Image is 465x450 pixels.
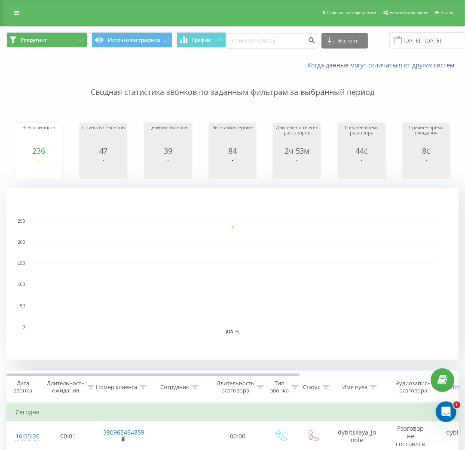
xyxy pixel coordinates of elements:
[82,155,125,181] svg: A chart.
[22,325,25,329] text: 0
[18,219,25,224] text: 250
[82,125,125,146] div: Принятых звонков
[340,155,383,181] svg: A chart.
[82,146,125,155] div: 47
[226,33,317,49] input: Поиск по номеру
[211,125,254,146] div: Звонили впервые
[193,37,211,43] span: График
[20,304,25,308] text: 50
[453,401,460,408] span: 1
[6,188,459,360] svg: A chart.
[392,380,434,394] div: Аудиозапись разговора
[177,32,226,48] button: График
[6,70,459,98] p: Сводная статистика звонков по заданным фильтрам за выбранный период
[17,146,60,155] div: 236
[270,380,289,394] div: Тип звонка
[275,146,318,155] div: 2ч 53м
[6,32,87,48] button: Рекрутинг
[303,383,320,391] div: Статус
[405,155,448,181] svg: A chart.
[405,125,448,146] div: Среднее время ожидания
[275,125,318,146] div: Длительность всех разговоров
[217,380,254,394] div: Длительность разговора
[321,33,368,49] button: Экспорт
[396,424,425,448] span: Разговор не состоялся
[436,401,456,422] iframe: Intercom live chat
[147,146,190,155] div: 39
[18,283,25,287] text: 100
[17,155,60,181] svg: A chart.
[15,428,33,445] div: 16:55:26
[147,155,190,181] svg: A chart.
[405,146,448,155] div: 8с
[147,125,190,146] div: Целевых звонков
[96,383,137,391] div: Номер клиента
[18,261,25,266] text: 150
[389,10,428,15] span: Настройки профиля
[441,10,453,15] span: Выход
[160,383,189,391] div: Сотрудник
[275,155,318,181] svg: A chart.
[211,155,254,181] svg: A chart.
[7,380,39,394] div: Дата звонка
[92,32,172,48] button: Источники трафика
[307,61,459,69] a: Когда данные могут отличаться от других систем
[211,146,254,155] div: 84
[104,428,145,436] a: 380965464859
[340,146,383,155] div: 44с
[327,10,376,15] span: Реферальная программа
[47,380,85,394] div: Длительность ожидания
[342,383,367,391] div: Имя пула
[340,125,383,146] div: Среднее время разговора
[21,36,47,43] span: Рекрутинг
[226,330,240,334] text: [DATE]
[18,240,25,245] text: 200
[17,125,60,146] div: Всего звонков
